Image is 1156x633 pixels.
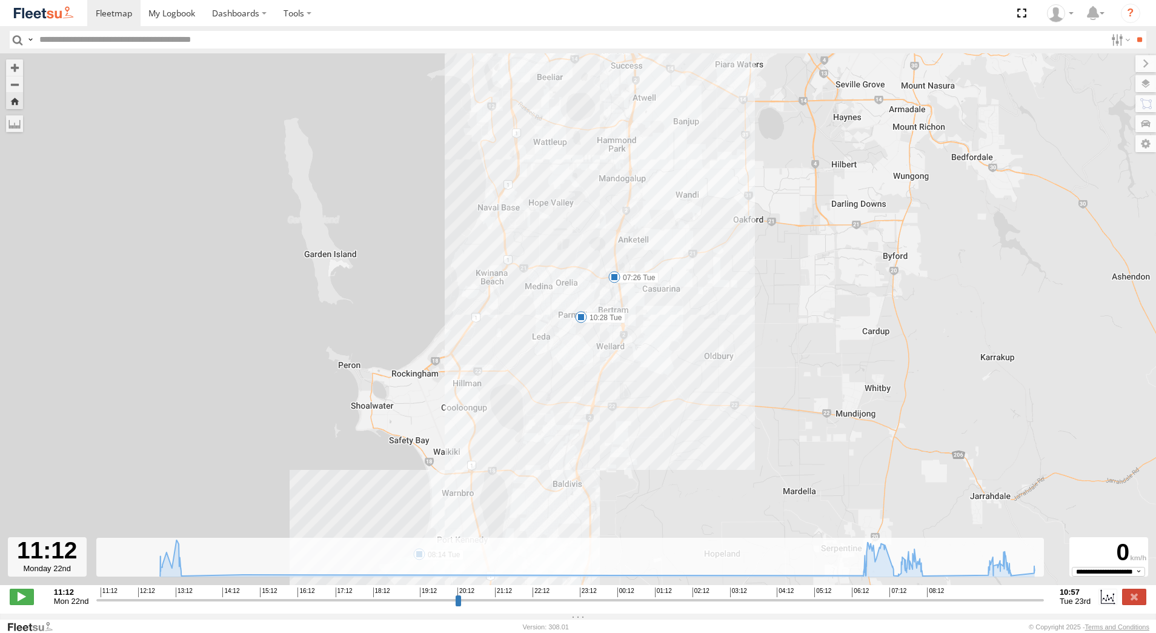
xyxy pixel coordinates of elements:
span: 12:12 [138,588,155,597]
span: 14:12 [222,588,239,597]
label: 10:28 Tue [581,312,625,323]
span: 06:12 [852,588,869,597]
span: 19:12 [420,588,437,597]
label: Measure [6,115,23,132]
button: Zoom in [6,59,23,76]
span: 17:12 [336,588,353,597]
span: 18:12 [373,588,390,597]
div: © Copyright 2025 - [1029,623,1149,631]
span: 11:12 [101,588,118,597]
div: 0 [1071,539,1146,567]
strong: 11:12 [54,588,89,597]
span: Mon 22nd Sep 2025 [54,597,89,606]
label: Close [1122,589,1146,605]
span: 05:12 [814,588,831,597]
span: 08:12 [927,588,944,597]
span: 01:12 [655,588,672,597]
span: 13:12 [176,588,193,597]
span: 20:12 [457,588,474,597]
span: 04:12 [777,588,794,597]
button: Zoom Home [6,93,23,109]
label: Search Filter Options [1106,31,1132,49]
span: 15:12 [260,588,277,597]
label: Map Settings [1135,135,1156,152]
a: Terms and Conditions [1085,623,1149,631]
label: Search Query [25,31,35,49]
span: 21:12 [495,588,512,597]
div: Version: 308.01 [523,623,569,631]
img: fleetsu-logo-horizontal.svg [12,5,75,21]
strong: 10:57 [1060,588,1091,597]
button: Zoom out [6,76,23,93]
label: 07:26 Tue [614,272,659,283]
span: 16:12 [297,588,314,597]
span: 02:12 [693,588,709,597]
a: Visit our Website [7,621,62,633]
i: ? [1121,4,1140,23]
span: 07:12 [889,588,906,597]
label: Play/Stop [10,589,34,605]
span: 00:12 [617,588,634,597]
span: 03:12 [730,588,747,597]
div: TheMaker Systems [1043,4,1078,22]
span: Tue 23rd Sep 2025 [1060,597,1091,606]
span: 22:12 [533,588,550,597]
span: 23:12 [580,588,597,597]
